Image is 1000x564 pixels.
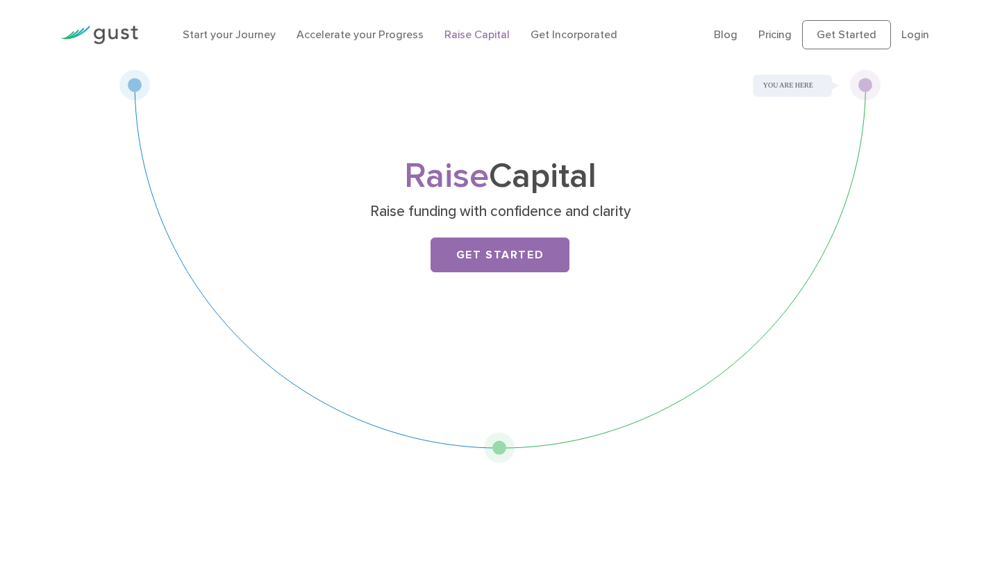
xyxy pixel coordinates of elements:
[226,160,774,192] h1: Capital
[758,28,792,41] a: Pricing
[404,156,489,197] span: Raise
[431,238,569,272] a: Get Started
[901,28,929,41] a: Login
[231,202,769,222] p: Raise funding with confidence and clarity
[444,28,510,41] a: Raise Capital
[297,28,424,41] a: Accelerate your Progress
[183,28,276,41] a: Start your Journey
[60,26,138,44] img: Gust Logo
[802,20,891,49] a: Get Started
[531,28,617,41] a: Get Incorporated
[714,28,737,41] a: Blog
